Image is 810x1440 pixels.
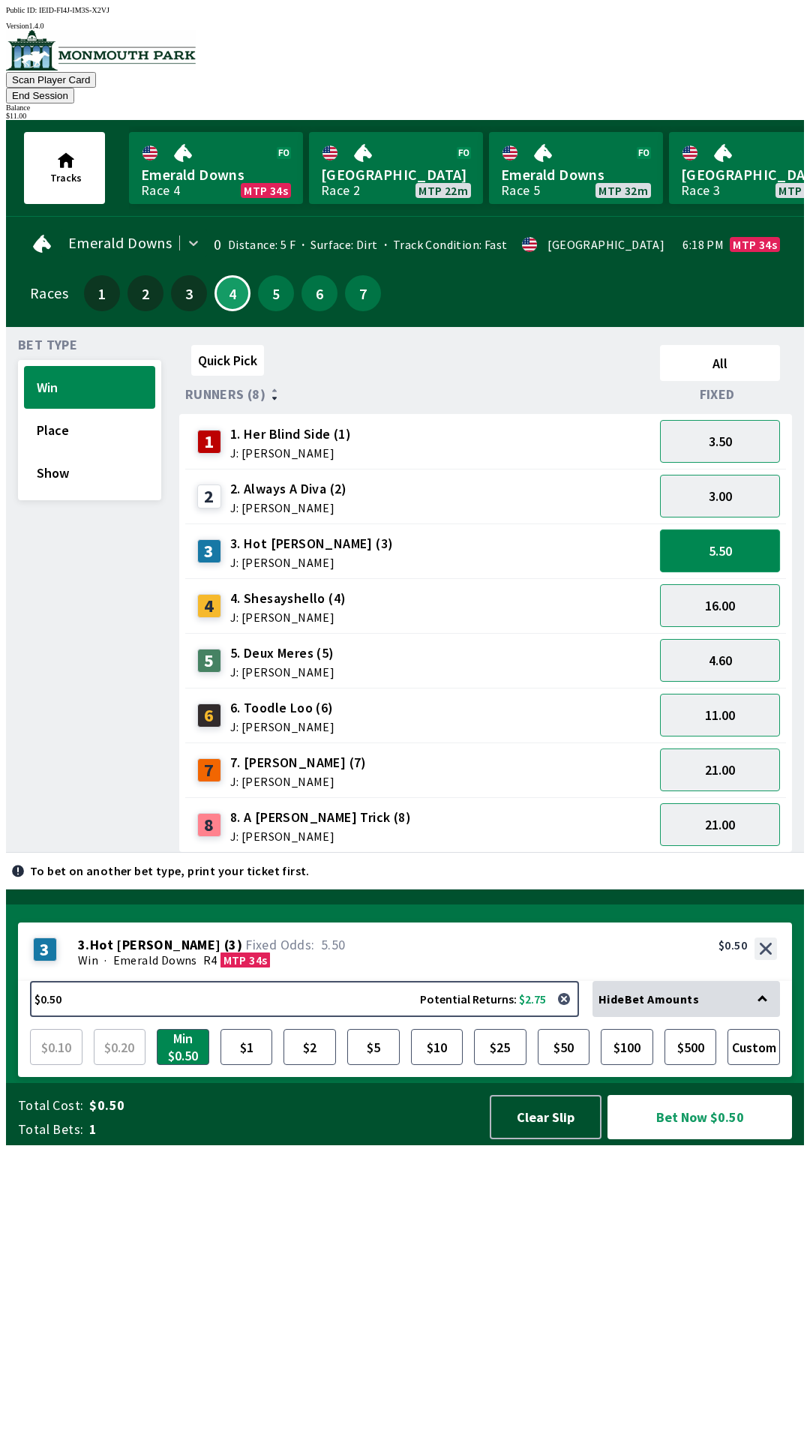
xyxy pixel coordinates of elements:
div: 6 [197,703,221,727]
span: Tracks [50,171,82,184]
span: All [667,355,773,372]
span: MTP 34s [223,952,268,967]
span: Total Cost: [18,1096,83,1114]
div: $0.50 [718,937,747,952]
span: Total Bets: [18,1120,83,1138]
span: J: [PERSON_NAME] [230,502,347,514]
button: 21.00 [660,803,780,846]
span: J: [PERSON_NAME] [230,721,334,733]
button: 2 [127,275,163,311]
button: All [660,345,780,381]
span: R4 [203,952,217,967]
div: Fixed [654,387,786,402]
span: 6 [305,288,334,298]
span: [GEOGRAPHIC_DATA] [321,165,471,184]
span: Emerald Downs [113,952,197,967]
div: 2 [197,484,221,508]
button: 5.50 [660,529,780,572]
button: Clear Slip [490,1095,601,1139]
button: End Session [6,88,74,103]
span: 3 . [78,937,90,952]
span: 3.50 [709,433,732,450]
span: J: [PERSON_NAME] [230,666,334,678]
span: Hot [PERSON_NAME] [90,937,221,952]
button: Custom [727,1029,780,1065]
span: 5. Deux Meres (5) [230,643,334,663]
div: Races [30,287,68,299]
span: MTP 34s [244,184,288,196]
span: 21.00 [705,761,735,778]
button: 3 [171,275,207,311]
button: 5 [258,275,294,311]
button: 4.60 [660,639,780,682]
div: Balance [6,103,804,112]
div: Runners (8) [185,387,654,402]
span: 4.60 [709,652,732,669]
span: 4. Shesayshello (4) [230,589,346,608]
button: Scan Player Card [6,72,96,88]
div: Race 3 [681,184,720,196]
div: Race 4 [141,184,180,196]
span: J: [PERSON_NAME] [230,775,367,787]
div: 3 [197,539,221,563]
div: Version 1.4.0 [6,22,804,30]
span: 5 [262,288,290,298]
a: Emerald DownsRace 4MTP 34s [129,132,303,204]
button: $2 [283,1029,336,1065]
button: $100 [601,1029,653,1065]
button: Place [24,409,155,451]
span: 21.00 [705,816,735,833]
span: Fixed [700,388,735,400]
span: Win [37,379,142,396]
span: $25 [478,1033,523,1061]
span: Emerald Downs [141,165,291,184]
button: Quick Pick [191,345,264,376]
span: 2. Always A Diva (2) [230,479,347,499]
div: 3 [33,937,57,961]
span: MTP 32m [598,184,648,196]
button: 3.50 [660,420,780,463]
button: 16.00 [660,584,780,627]
button: $1 [220,1029,273,1065]
span: J: [PERSON_NAME] [230,611,346,623]
span: 7 [349,288,377,298]
span: Win [78,952,98,967]
button: $0.50Potential Returns: $2.75 [30,981,579,1017]
span: Runners (8) [185,388,265,400]
span: 16.00 [705,597,735,614]
button: $10 [411,1029,463,1065]
div: 7 [197,758,221,782]
a: Emerald DownsRace 5MTP 32m [489,132,663,204]
span: Emerald Downs [68,237,172,249]
span: MTP 34s [733,238,777,250]
span: $5 [351,1033,396,1061]
button: Win [24,366,155,409]
span: $0.50 [89,1096,475,1114]
button: 11.00 [660,694,780,736]
span: Min $0.50 [160,1033,205,1061]
span: Track Condition: Fast [378,237,508,252]
div: Race 5 [501,184,540,196]
span: J: [PERSON_NAME] [230,447,351,459]
span: MTP 22m [418,184,468,196]
span: 3. Hot [PERSON_NAME] (3) [230,534,394,553]
p: To bet on another bet type, print your ticket first. [30,865,310,877]
button: 7 [345,275,381,311]
span: $1 [224,1033,269,1061]
span: $50 [541,1033,586,1061]
img: venue logo [6,30,196,70]
span: Surface: Dirt [295,237,378,252]
span: Emerald Downs [501,165,651,184]
div: $ 11.00 [6,112,804,120]
span: Bet Type [18,339,77,351]
span: 2 [131,288,160,298]
button: Min $0.50 [157,1029,209,1065]
span: $10 [415,1033,460,1061]
span: $100 [604,1033,649,1061]
span: 8. A [PERSON_NAME] Trick (8) [230,808,411,827]
div: Public ID: [6,6,804,14]
span: Show [37,464,142,481]
span: · [104,952,106,967]
button: $5 [347,1029,400,1065]
span: 7. [PERSON_NAME] (7) [230,753,367,772]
